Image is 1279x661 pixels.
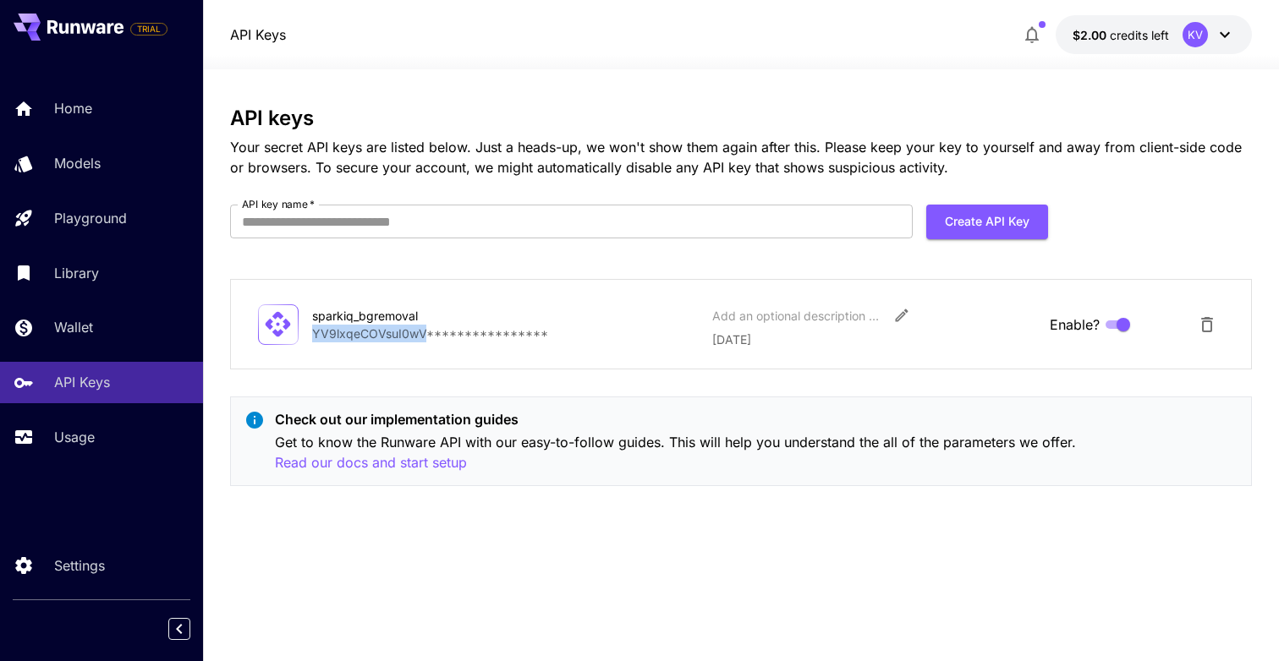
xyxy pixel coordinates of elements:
nav: breadcrumb [230,25,286,45]
div: Collapse sidebar [181,614,203,644]
div: Add an optional description or comment [712,307,881,325]
button: Create API Key [926,205,1048,239]
p: Home [54,98,92,118]
p: Check out our implementation guides [275,409,1238,429]
a: API Keys [230,25,286,45]
span: credits left [1110,28,1169,42]
p: API Keys [54,372,110,392]
span: $2.00 [1073,28,1110,42]
p: Models [54,153,101,173]
p: Settings [54,555,105,576]
button: Collapse sidebar [168,618,190,640]
div: KV [1183,22,1208,47]
p: Wallet [54,317,93,337]
p: Your secret API keys are listed below. Just a heads-up, we won't show them again after this. Plea... [230,137,1252,178]
p: Get to know the Runware API with our easy-to-follow guides. This will help you understand the all... [275,432,1238,473]
button: Delete API Key [1190,308,1224,341]
h3: API keys [230,107,1252,130]
div: sparkiq_bgremoval [312,307,481,325]
p: Usage [54,427,95,447]
p: Library [54,263,99,283]
span: Enable? [1050,314,1100,335]
span: Add your payment card to enable full platform functionality. [130,19,167,39]
div: $1.9958 [1073,26,1169,44]
p: [DATE] [712,330,1036,348]
span: TRIAL [131,23,167,36]
button: Read our docs and start setup [275,452,467,473]
button: Edit [887,300,917,330]
label: API key name [242,197,315,211]
p: Playground [54,208,127,228]
button: $1.9958KV [1056,15,1252,54]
